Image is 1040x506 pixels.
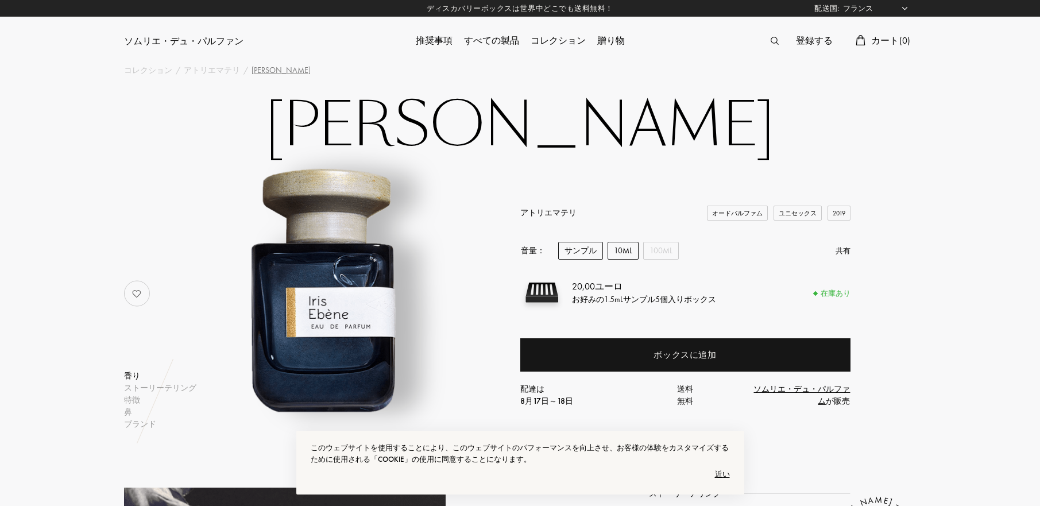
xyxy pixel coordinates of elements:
font: [PERSON_NAME] [252,65,311,75]
a: アトリエマテリ [520,207,577,218]
a: ソムリエ・デュ・パルファン [124,34,243,48]
img: サンプルボックス [520,271,563,314]
font: ブランド [124,419,156,429]
font: 在庫あり [821,288,850,298]
font: 共有 [836,246,850,256]
font: オードパルファム [712,209,763,217]
font: このウェブサイトのパフォーマンスを向上させ、お客様の体験をカスタマイズするために使用される [311,443,729,464]
font: 20,00ユーロ [572,280,623,292]
font: 0 [902,34,907,47]
font: ユニセックス [779,209,817,217]
font: 近い [715,469,730,479]
font: すべての製品 [464,34,519,47]
font: ストーリーテリング [124,383,196,393]
font: 送料 [677,384,693,394]
font: コレクション [531,34,586,47]
font: が販売 [826,396,850,406]
font: サンプル [565,245,597,256]
font: 特徴 [124,395,140,405]
font: 配送国: [814,3,840,13]
img: no_like_p.png [125,282,148,305]
a: コレクション [124,64,172,76]
font: 10mL [614,245,632,256]
font: 無料 [677,396,693,406]
font: [PERSON_NAME] [265,86,775,165]
a: 登録する [790,34,838,47]
img: search_icn.svg [771,37,779,45]
font: / [176,65,180,75]
font: コレクション [124,65,172,75]
font: ソムリエ・デュ・パルファム [753,384,850,406]
font: 鼻 [124,407,132,417]
font: カート [871,34,899,47]
img: cart.svg [856,35,865,45]
font: 香り [124,370,140,381]
font: 推奨事項 [416,34,453,47]
a: アトリエマテリ [184,64,240,76]
a: すべての製品 [458,34,525,47]
font: 8月17日～18日 [520,396,573,406]
font: ) [907,34,910,47]
img: arrow_w.png [900,4,909,13]
a: 贈り物 [591,34,631,47]
font: アトリエマテリ [184,65,240,75]
font: お好みの1.5mLサンプル5個入りボックス [572,294,716,304]
font: ボックスに追加 [654,349,716,361]
font: 贈り物 [597,34,625,47]
a: コレクション [525,34,591,47]
font: 音量： [521,245,545,256]
font: このウェブサイトを使用することにより、 [311,443,453,453]
font: 2019 [833,209,845,217]
img: Iris Ebène Atelier Materi [180,146,464,430]
font: ディスカバリーボックスは世界中どこでも送料無料！ [427,3,613,13]
font: 「Cookie」の使用に同意することになります。 [370,454,531,464]
font: 登録する [796,34,833,47]
font: ( [899,34,902,47]
a: 推奨事項 [410,34,458,47]
font: 配達は [520,384,544,394]
font: / [243,65,248,75]
font: 100mL [649,245,672,256]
